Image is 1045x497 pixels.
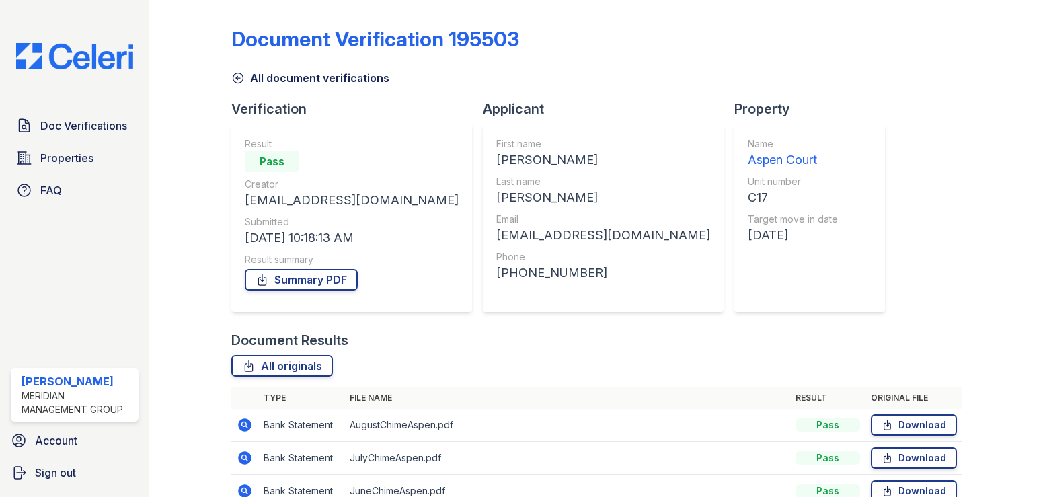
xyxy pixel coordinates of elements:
[5,459,144,486] a: Sign out
[748,213,838,226] div: Target move in date
[496,137,710,151] div: First name
[344,442,790,475] td: JulyChimeAspen.pdf
[734,100,896,118] div: Property
[865,387,962,409] th: Original file
[496,226,710,245] div: [EMAIL_ADDRESS][DOMAIN_NAME]
[245,253,459,266] div: Result summary
[796,451,860,465] div: Pass
[496,250,710,264] div: Phone
[344,387,790,409] th: File name
[790,387,865,409] th: Result
[245,229,459,247] div: [DATE] 10:18:13 AM
[871,447,957,469] a: Download
[40,182,62,198] span: FAQ
[748,137,838,151] div: Name
[344,409,790,442] td: AugustChimeAspen.pdf
[245,191,459,210] div: [EMAIL_ADDRESS][DOMAIN_NAME]
[245,269,358,291] a: Summary PDF
[231,331,348,350] div: Document Results
[258,409,344,442] td: Bank Statement
[40,150,93,166] span: Properties
[245,137,459,151] div: Result
[11,145,139,171] a: Properties
[231,100,483,118] div: Verification
[748,151,838,169] div: Aspen Court
[245,215,459,229] div: Submitted
[796,418,860,432] div: Pass
[496,264,710,282] div: [PHONE_NUMBER]
[748,188,838,207] div: C17
[748,175,838,188] div: Unit number
[496,151,710,169] div: [PERSON_NAME]
[5,43,144,69] img: CE_Logo_Blue-a8612792a0a2168367f1c8372b55b34899dd931a85d93a1a3d3e32e68fde9ad4.png
[231,27,519,51] div: Document Verification 195503
[258,387,344,409] th: Type
[5,427,144,454] a: Account
[40,118,127,134] span: Doc Verifications
[22,389,133,416] div: Meridian Management Group
[245,178,459,191] div: Creator
[11,112,139,139] a: Doc Verifications
[496,213,710,226] div: Email
[35,432,77,449] span: Account
[496,188,710,207] div: [PERSON_NAME]
[22,373,133,389] div: [PERSON_NAME]
[231,70,389,86] a: All document verifications
[35,465,76,481] span: Sign out
[871,414,957,436] a: Download
[748,137,838,169] a: Name Aspen Court
[748,226,838,245] div: [DATE]
[483,100,734,118] div: Applicant
[258,442,344,475] td: Bank Statement
[11,177,139,204] a: FAQ
[245,151,299,172] div: Pass
[231,355,333,377] a: All originals
[496,175,710,188] div: Last name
